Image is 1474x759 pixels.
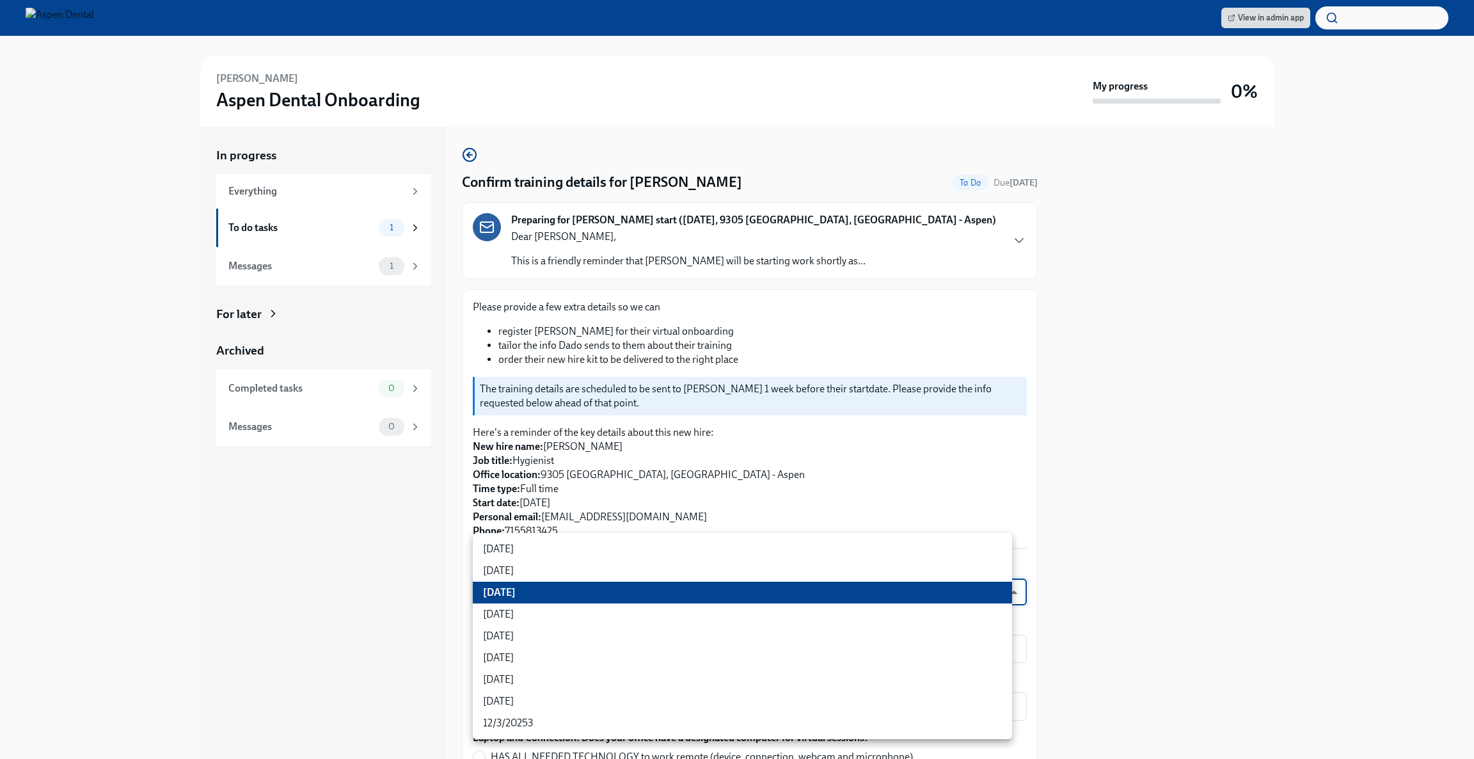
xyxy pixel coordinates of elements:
li: [DATE] [473,669,1012,691]
li: [DATE] [473,538,1012,560]
li: [DATE] [473,560,1012,582]
li: [DATE] [473,691,1012,712]
li: [DATE] [473,603,1012,625]
li: [DATE] [473,582,1012,603]
li: [DATE] [473,625,1012,647]
li: 12/3/20253 [473,712,1012,734]
li: [DATE] [473,647,1012,669]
